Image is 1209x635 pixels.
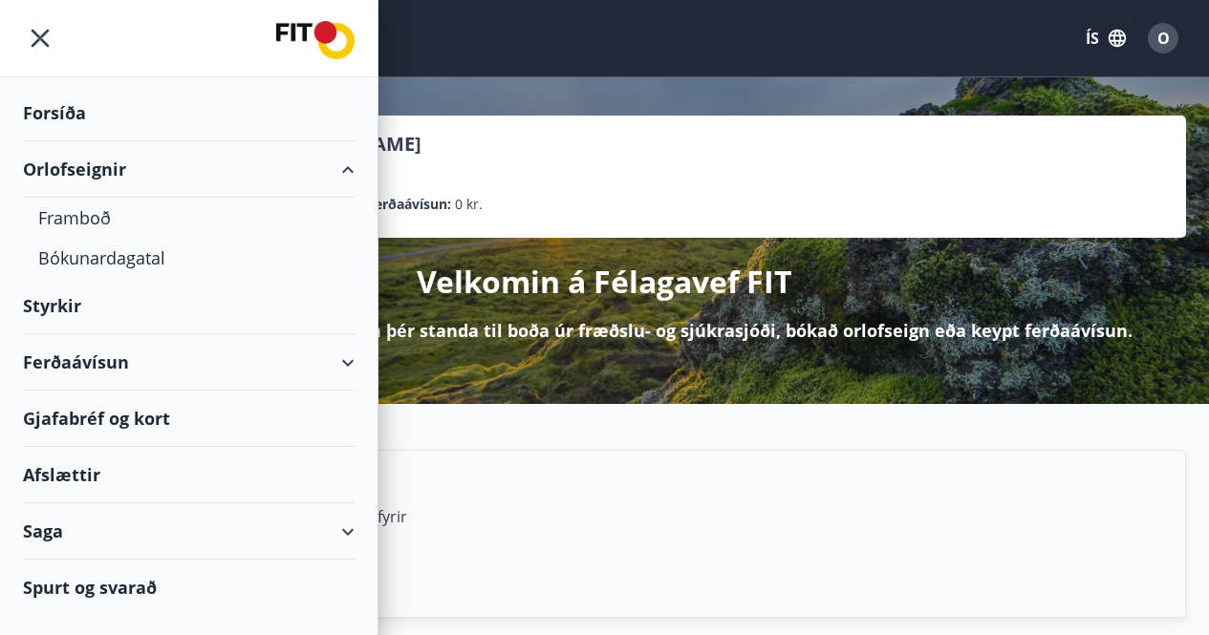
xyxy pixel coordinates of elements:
span: 0 kr. [455,194,483,215]
p: Hér getur þú sótt um þá styrki sem þér standa til boða úr fræðslu- og sjúkrasjóði, bókað orlofsei... [77,318,1133,343]
div: Orlofseignir [23,141,355,198]
div: Afslættir [23,447,355,503]
div: Spurt og svarað [23,560,355,615]
span: O [1157,28,1170,49]
div: Styrkir [23,278,355,334]
div: Framboð [38,198,339,238]
p: Velkomin á Félagavef FIT [417,261,792,303]
div: Bókunardagatal [38,238,339,278]
div: Ferðaávísun [23,334,355,391]
button: ÍS [1075,21,1136,55]
button: menu [23,21,57,55]
div: Saga [23,503,355,560]
div: Gjafabréf og kort [23,391,355,447]
p: Ferðaávísun : [367,194,451,215]
img: union_logo [276,21,355,59]
div: Forsíða [23,85,355,141]
button: O [1140,15,1186,61]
